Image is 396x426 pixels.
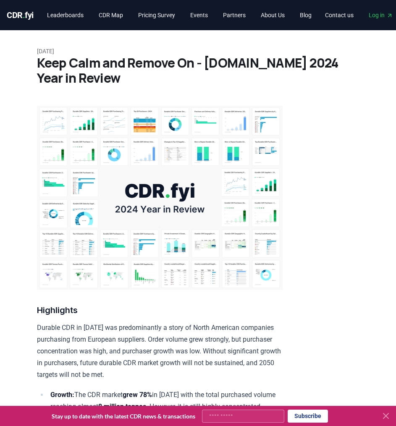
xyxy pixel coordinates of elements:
[37,106,283,290] img: blog post image
[123,391,152,399] strong: grew 78%
[40,8,90,23] a: Leaderboards
[318,8,360,23] a: Contact us
[131,8,182,23] a: Pricing Survey
[7,9,34,21] a: CDR.fyi
[37,47,359,55] p: [DATE]
[23,10,25,20] span: .
[37,322,283,381] p: Durable CDR in [DATE] was predominantly a story of North American companies purchasing from Europ...
[293,8,318,23] a: Blog
[40,8,318,23] nav: Main
[254,8,291,23] a: About Us
[98,402,146,410] strong: 8 million tonnes
[50,391,74,399] strong: Growth:
[7,10,34,20] span: CDR fyi
[37,55,359,86] h1: Keep Calm and Remove On - [DOMAIN_NAME] 2024 Year in Review
[37,303,283,317] h3: Highlights
[92,8,130,23] a: CDR Map
[369,11,393,19] span: Log in
[184,8,215,23] a: Events
[216,8,252,23] a: Partners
